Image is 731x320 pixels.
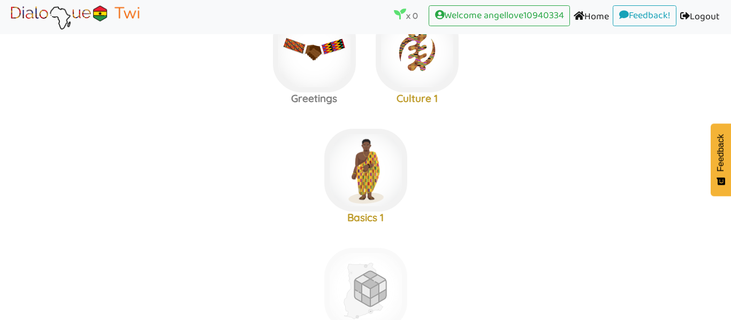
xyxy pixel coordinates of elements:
img: adinkra_beredum.b0fe9998.png [376,10,459,92]
a: Logout [676,5,724,29]
a: Feedback! [613,5,676,27]
span: Feedback [716,134,726,171]
button: Feedback - Show survey [711,123,731,196]
p: x 0 [394,8,418,23]
img: greetings.3fee7869.jpg [273,10,356,92]
h3: Culture 1 [365,92,468,105]
a: Welcome angellove10940334 [429,5,570,27]
h3: Greetings [263,92,365,105]
img: r5+QtVXYuttHLoUAAAAABJRU5ErkJggg== [396,253,412,269]
a: Home [570,5,613,29]
img: r5+QtVXYuttHLoUAAAAABJRU5ErkJggg== [396,134,412,150]
h3: Basics 1 [314,212,417,224]
img: Brand [7,4,142,30]
img: akan-man-gold.ebcf6999.png [324,129,407,212]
